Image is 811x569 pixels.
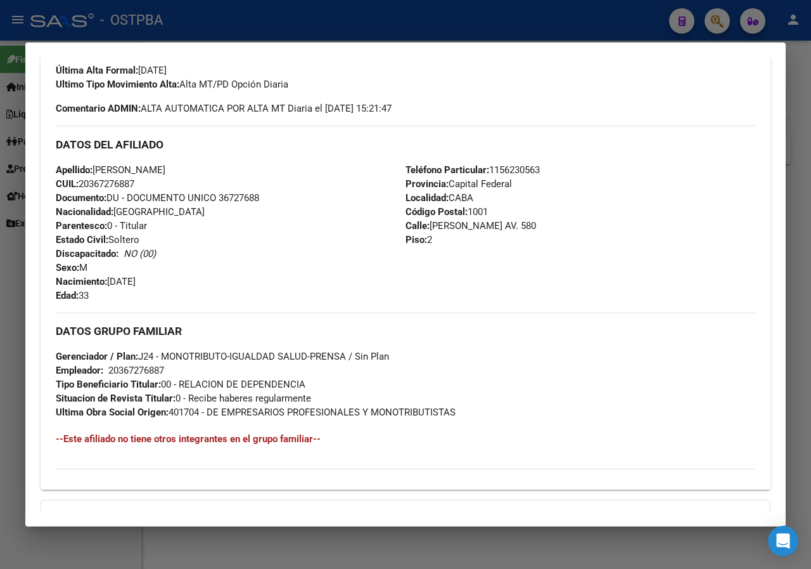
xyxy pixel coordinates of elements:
strong: Situacion de Revista Titular: [56,393,176,404]
strong: Parentesco: [56,220,107,232]
span: J24 - MONOTRIBUTO-IGUALDAD SALUD-PRENSA / Sin Plan [56,351,389,362]
strong: Nacimiento: [56,276,107,287]
span: 401704 - DE EMPRESARIOS PROFESIONALES Y MONOTRIBUTISTAS [56,407,456,418]
span: [PERSON_NAME] AV. 580 [405,220,536,232]
span: [DATE] [56,276,136,287]
span: Capital Federal [405,178,512,190]
strong: Apellido: [56,164,93,176]
span: CABA [405,192,473,204]
i: NO (00) [124,248,156,259]
span: 20367276887 [56,178,134,190]
span: 00 - RELACION DE DEPENDENCIA [56,379,305,390]
span: ALTA AUTOMATICA POR ALTA MT Diaria el [DATE] 15:21:47 [56,101,392,115]
strong: Edad: [56,290,79,301]
strong: Discapacitado: [56,248,118,259]
strong: Ultima Obra Social Origen: [56,407,169,418]
strong: Código Postal: [405,206,468,218]
span: 33 [56,290,89,301]
span: Alta MT/PD Opción Diaria [56,79,288,90]
strong: Localidad: [405,192,449,204]
span: Soltero [56,234,139,245]
strong: Gerenciador / Plan: [56,351,138,362]
span: DU - DOCUMENTO UNICO 36727688 [56,192,259,204]
strong: Comentario ADMIN: [56,103,141,114]
strong: Tipo Beneficiario Titular: [56,379,161,390]
span: [PERSON_NAME] [56,164,165,176]
strong: CUIL: [56,178,79,190]
strong: Provincia: [405,178,449,190]
strong: Última Alta Formal: [56,65,138,76]
h3: DATOS GRUPO FAMILIAR [56,324,755,338]
h4: --Este afiliado no tiene otros integrantes en el grupo familiar-- [56,432,755,446]
strong: Calle: [405,220,430,232]
span: [GEOGRAPHIC_DATA] [56,206,205,218]
span: [DATE] [56,65,167,76]
h3: DATOS DEL AFILIADO [56,138,755,152]
span: 1001 [405,206,488,218]
span: 1156230563 [405,164,540,176]
strong: Sexo: [56,262,79,273]
span: 0 - Titular [56,220,147,232]
strong: Teléfono Particular: [405,164,489,176]
strong: Ultimo Tipo Movimiento Alta: [56,79,179,90]
div: 20367276887 [108,363,164,377]
strong: Documento: [56,192,106,204]
span: M [56,262,87,273]
span: 0 - Recibe haberes regularmente [56,393,311,404]
strong: Empleador: [56,365,103,376]
strong: Estado Civil: [56,234,108,245]
span: 2 [405,234,432,245]
div: Open Intercom Messenger [768,526,798,556]
strong: Piso: [405,234,427,245]
strong: Nacionalidad: [56,206,113,218]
